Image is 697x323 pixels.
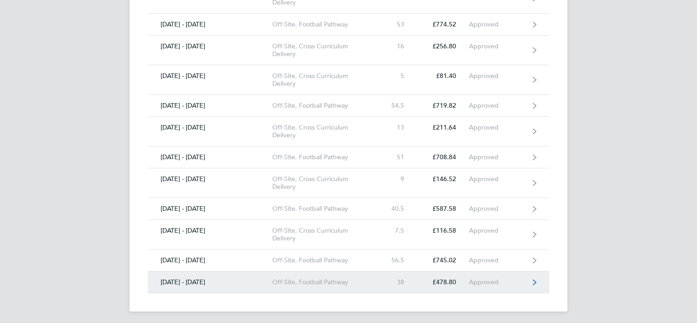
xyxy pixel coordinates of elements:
div: Approved [469,153,525,161]
div: [DATE] - [DATE] [148,205,272,213]
div: 53 [377,21,417,28]
div: Approved [469,102,525,109]
a: [DATE] - [DATE]Off-Site, Football Pathway40.5£587.58Approved [148,198,549,220]
div: £256.80 [417,42,469,50]
div: [DATE] - [DATE] [148,21,272,28]
div: [DATE] - [DATE] [148,102,272,109]
div: 5 [377,72,417,80]
a: [DATE] - [DATE]Off-Site, Cross Curriculum Delivery7.5£116.58Approved [148,220,549,250]
div: £708.84 [417,153,469,161]
div: Off-Site, Football Pathway [272,21,377,28]
a: [DATE] - [DATE]Off-Site, Football Pathway54.5£719.82Approved [148,95,549,117]
div: [DATE] - [DATE] [148,278,272,286]
div: 9 [377,175,417,183]
div: Off-Site, Cross Curriculum Delivery [272,227,377,242]
div: [DATE] - [DATE] [148,42,272,50]
div: Approved [469,256,525,264]
div: Approved [469,175,525,183]
div: 56.5 [377,256,417,264]
a: [DATE] - [DATE]Off-Site, Cross Curriculum Delivery5£81.40Approved [148,65,549,95]
div: 38 [377,278,417,286]
div: [DATE] - [DATE] [148,227,272,234]
div: [DATE] - [DATE] [148,153,272,161]
div: Approved [469,205,525,213]
div: £478.80 [417,278,469,286]
div: Approved [469,227,525,234]
div: Off-Site, Football Pathway [272,256,377,264]
div: Approved [469,72,525,80]
a: [DATE] - [DATE]Off-Site, Football Pathway56.5£745.02Approved [148,250,549,271]
div: £719.82 [417,102,469,109]
div: Off-Site, Cross Curriculum Delivery [272,175,377,191]
div: 54.5 [377,102,417,109]
div: Off-Site, Football Pathway [272,205,377,213]
div: 16 [377,42,417,50]
div: £146.52 [417,175,469,183]
div: £211.64 [417,124,469,131]
div: 40.5 [377,205,417,213]
a: [DATE] - [DATE]Off-Site, Cross Curriculum Delivery9£146.52Approved [148,168,549,198]
div: [DATE] - [DATE] [148,175,272,183]
div: £116.58 [417,227,469,234]
div: 51 [377,153,417,161]
div: Off-Site, Cross Curriculum Delivery [272,72,377,88]
a: [DATE] - [DATE]Off-Site, Cross Curriculum Delivery13£211.64Approved [148,117,549,146]
a: [DATE] - [DATE]Off-Site, Football Pathway38£478.80Approved [148,271,549,293]
div: Off-Site, Cross Curriculum Delivery [272,42,377,58]
div: Approved [469,278,525,286]
div: Approved [469,124,525,131]
div: 7.5 [377,227,417,234]
div: Approved [469,42,525,50]
a: [DATE] - [DATE]Off-Site, Football Pathway51£708.84Approved [148,146,549,168]
div: £745.02 [417,256,469,264]
div: 13 [377,124,417,131]
div: £587.58 [417,205,469,213]
div: [DATE] - [DATE] [148,256,272,264]
a: [DATE] - [DATE]Off-Site, Football Pathway53£774.52Approved [148,14,549,36]
div: Off-Site, Cross Curriculum Delivery [272,124,377,139]
div: Approved [469,21,525,28]
div: £81.40 [417,72,469,80]
div: [DATE] - [DATE] [148,124,272,131]
a: [DATE] - [DATE]Off-Site, Cross Curriculum Delivery16£256.80Approved [148,36,549,65]
div: Off-Site, Football Pathway [272,278,377,286]
div: £774.52 [417,21,469,28]
div: [DATE] - [DATE] [148,72,272,80]
div: Off-Site, Football Pathway [272,153,377,161]
div: Off-Site, Football Pathway [272,102,377,109]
